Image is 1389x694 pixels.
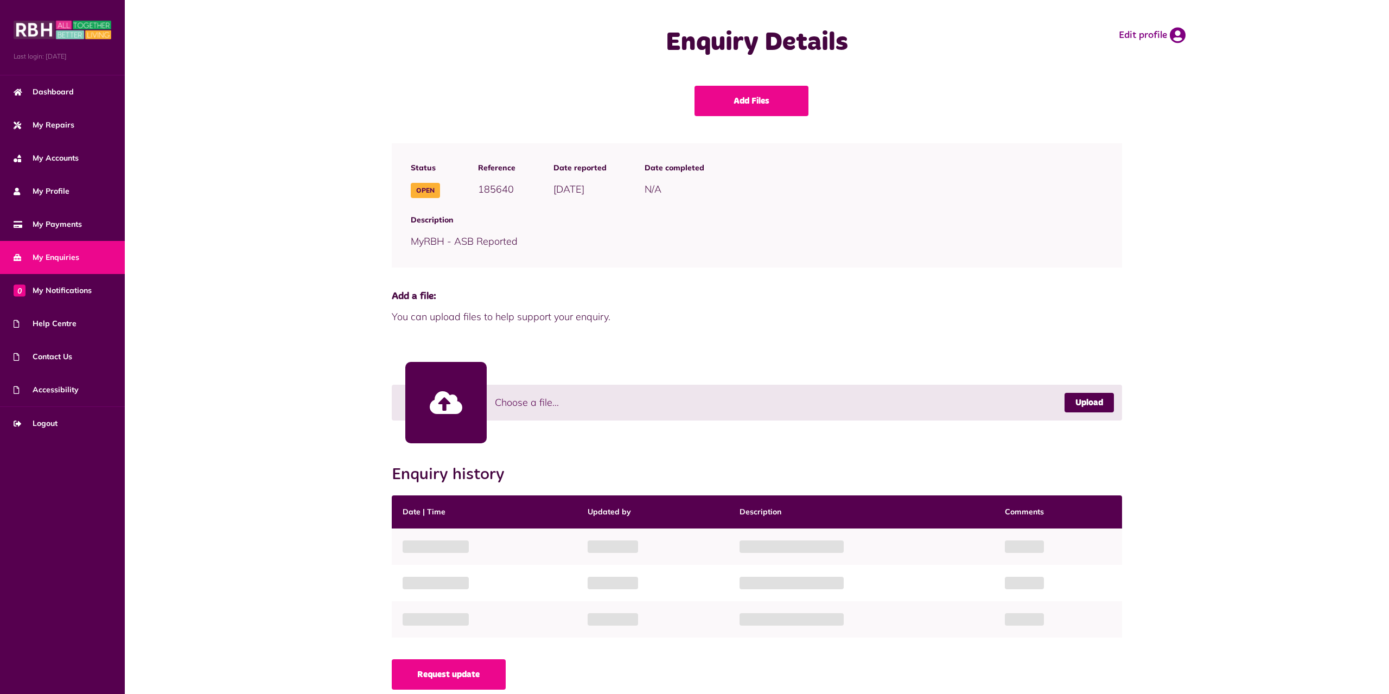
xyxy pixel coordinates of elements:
h1: Enquiry Details [540,27,974,59]
span: My Notifications [14,285,92,296]
a: Request update [392,659,506,690]
th: Comments [994,495,1122,529]
span: Help Centre [14,318,77,329]
span: My Repairs [14,119,74,131]
span: Dashboard [14,86,74,98]
span: [DATE] [553,183,584,195]
span: Open [411,183,440,198]
span: Add a file: [392,289,1123,304]
h2: Enquiry history [392,465,515,485]
th: Date | Time [392,495,577,529]
span: 185640 [478,183,514,195]
a: Add Files [694,86,808,116]
span: MyRBH - ASB Reported [411,235,518,247]
span: My Enquiries [14,252,79,263]
span: 0 [14,284,26,296]
span: Reference [478,162,515,174]
span: Logout [14,418,58,429]
span: Status [411,162,440,174]
th: Updated by [577,495,729,529]
a: Edit profile [1119,27,1186,43]
span: N/A [645,183,661,195]
span: My Payments [14,219,82,230]
span: Accessibility [14,384,79,396]
span: Date completed [645,162,704,174]
span: Last login: [DATE] [14,52,111,61]
span: Contact Us [14,351,72,362]
span: You can upload files to help support your enquiry. [392,309,1123,324]
span: My Profile [14,186,69,197]
img: MyRBH [14,19,111,41]
th: Description [729,495,994,529]
span: My Accounts [14,152,79,164]
span: Description [411,214,1104,226]
a: Upload [1065,393,1114,412]
span: Date reported [553,162,607,174]
span: Choose a file... [495,395,559,410]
